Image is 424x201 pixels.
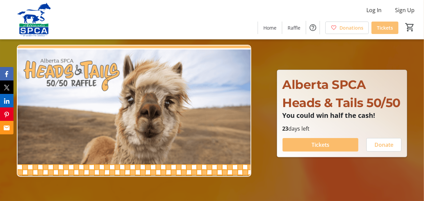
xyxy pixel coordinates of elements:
span: Alberta SPCA [283,77,366,92]
span: Donate [374,141,393,149]
button: Cart [404,21,416,33]
a: Raffle [282,22,306,34]
a: Home [258,22,282,34]
span: 23 [283,125,289,132]
button: Log In [361,5,387,15]
span: Raffle [288,24,300,31]
button: Sign Up [390,5,420,15]
span: Tickets [312,141,329,149]
span: Home [263,24,276,31]
p: days left [283,125,402,133]
a: Donations [325,22,369,34]
button: Donate [366,138,401,152]
a: Tickets [371,22,398,34]
button: Tickets [283,138,359,152]
button: Help [306,21,320,34]
span: Heads & Tails 50/50 [283,95,401,110]
p: You could win half the cash! [283,112,402,119]
span: Tickets [377,24,393,31]
span: Log In [366,6,382,14]
span: Donations [339,24,363,31]
span: Sign Up [395,6,415,14]
img: Campaign CTA Media Photo [17,45,251,177]
img: Alberta SPCA's Logo [4,3,64,36]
